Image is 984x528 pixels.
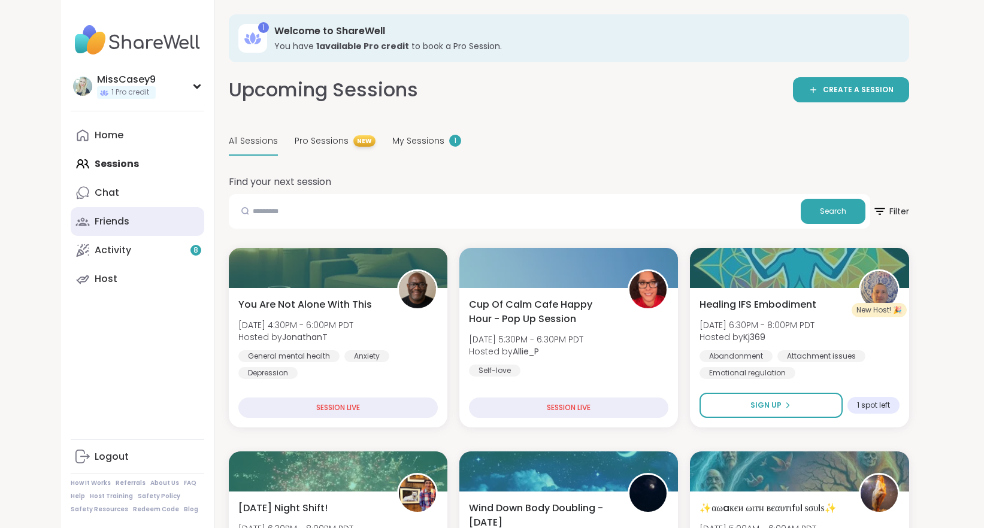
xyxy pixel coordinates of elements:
div: Depression [238,367,298,379]
div: Emotional regulation [700,367,795,379]
div: Logout [95,450,129,463]
span: Hosted by [700,331,815,343]
button: Sign Up [700,393,842,418]
span: CREATE A SESSION [823,85,894,95]
a: Chat [71,178,204,207]
div: New Host! 🎉 [852,303,907,317]
div: General mental health [238,350,340,362]
span: Cup Of Calm Cafe Happy Hour - Pop Up Session [469,298,614,326]
h2: Upcoming Sessions [229,77,418,104]
a: How It Works [71,479,111,487]
a: Host [71,265,204,293]
span: Pro Sessions [295,135,349,147]
b: JonathanT [282,331,328,343]
a: About Us [150,479,179,487]
span: You Are Not Alone With This [238,298,372,312]
span: [DATE] 6:30PM - 8:00PM PDT [700,319,815,331]
div: Self-love [469,365,520,377]
img: lyssa [861,475,898,512]
div: Friends [95,215,129,228]
a: Safety Resources [71,505,128,514]
span: NEW [353,135,376,147]
span: Search [820,206,846,217]
div: Anxiety [344,350,389,362]
span: [DATE] 5:30PM - 6:30PM PDT [469,333,583,345]
a: Activity8 [71,236,204,265]
a: FAQ [184,479,196,487]
a: Referrals [116,479,146,487]
button: Filter [873,194,909,229]
span: [DATE] Night Shift! [238,501,328,515]
img: QueenOfTheNight [629,475,667,512]
span: All Sessions [229,135,278,147]
div: SESSION LIVE [469,397,668,418]
h2: Find your next session [229,175,331,189]
b: Kj369 [743,331,765,343]
a: Blog [184,505,198,514]
span: Healing IFS Embodiment [700,298,816,312]
a: Host Training [90,492,133,500]
div: Activity [95,244,131,257]
a: Safety Policy [138,492,180,500]
div: Host [95,272,117,286]
span: Sign Up [750,400,782,411]
img: MissCasey9 [73,77,92,96]
a: CREATE A SESSION [793,77,909,102]
a: Home [71,121,204,150]
b: 1 available Pro credit [316,40,409,52]
span: 1 Pro credit [111,87,149,98]
a: Redeem Code [133,505,179,514]
a: Help [71,492,85,500]
div: Attachment issues [777,350,865,362]
span: My Sessions [392,135,444,147]
img: JonathanT [399,271,436,308]
div: SESSION LIVE [238,397,438,418]
div: Chat [95,186,119,199]
div: 1 [449,135,461,147]
span: 8 [193,245,198,256]
img: Kj369 [861,271,898,308]
img: Allie_P [629,271,667,308]
b: Allie_P [513,345,539,357]
div: MissCasey9 [97,73,156,86]
span: Hosted by [238,331,353,343]
h3: Welcome to ShareWell [274,25,892,38]
span: Hosted by [469,345,583,357]
a: Friends [71,207,204,236]
a: Logout [71,442,204,471]
div: 1 [258,22,269,33]
div: Abandonment [700,350,773,362]
div: Home [95,129,123,142]
span: 1 spot left [857,400,890,410]
h3: You have to book a Pro Session. [274,40,892,52]
span: ✨αωaкєи ωιтн вєαυтιfυℓ ѕσυℓѕ✨ [700,501,836,515]
img: AmberWolffWizard [399,475,436,512]
span: Filter [873,197,909,226]
span: [DATE] 4:30PM - 6:00PM PDT [238,319,353,331]
img: ShareWell Nav Logo [71,19,204,61]
button: Search [801,199,865,224]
